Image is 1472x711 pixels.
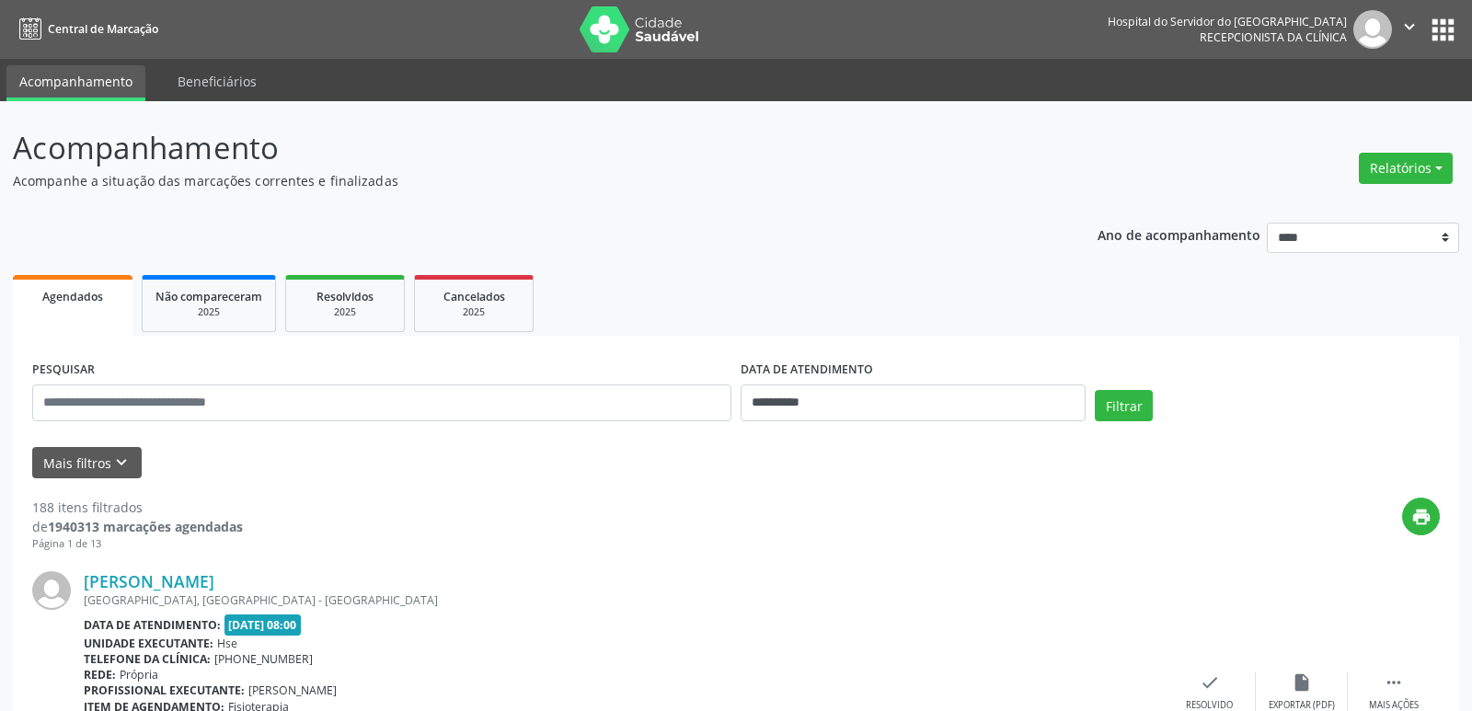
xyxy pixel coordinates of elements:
span: Central de Marcação [48,21,158,37]
i: print [1411,507,1432,527]
span: Recepcionista da clínica [1200,29,1347,45]
span: [PHONE_NUMBER] [214,651,313,667]
button: print [1402,498,1440,535]
p: Acompanhe a situação das marcações correntes e finalizadas [13,171,1025,190]
b: Telefone da clínica: [84,651,211,667]
div: Hospital do Servidor do [GEOGRAPHIC_DATA] [1108,14,1347,29]
button: Relatórios [1359,153,1453,184]
button: Filtrar [1095,390,1153,421]
p: Ano de acompanhamento [1098,223,1260,246]
span: Cancelados [443,289,505,304]
span: Hse [217,636,237,651]
a: Central de Marcação [13,14,158,44]
i:  [1399,17,1420,37]
div: 2025 [428,305,520,319]
a: Beneficiários [165,65,270,97]
a: [PERSON_NAME] [84,571,214,591]
i:  [1384,672,1404,693]
label: DATA DE ATENDIMENTO [741,356,873,384]
b: Profissional executante: [84,682,245,698]
img: img [1353,10,1392,49]
i: insert_drive_file [1292,672,1312,693]
img: img [32,571,71,610]
div: 188 itens filtrados [32,498,243,517]
span: [DATE] 08:00 [224,614,302,636]
i: check [1200,672,1220,693]
a: Acompanhamento [6,65,145,101]
label: PESQUISAR [32,356,95,384]
div: de [32,517,243,536]
div: Página 1 de 13 [32,536,243,552]
b: Rede: [84,667,116,682]
span: Própria [120,667,158,682]
button:  [1392,10,1427,49]
div: 2025 [155,305,262,319]
div: [GEOGRAPHIC_DATA], [GEOGRAPHIC_DATA] - [GEOGRAPHIC_DATA] [84,592,1164,608]
span: Não compareceram [155,289,262,304]
p: Acompanhamento [13,125,1025,171]
div: 2025 [299,305,391,319]
b: Data de atendimento: [84,617,221,633]
span: Resolvidos [316,289,374,304]
span: [PERSON_NAME] [248,682,337,698]
button: Mais filtroskeyboard_arrow_down [32,447,142,479]
span: Agendados [42,289,103,304]
i: keyboard_arrow_down [111,453,132,473]
button: apps [1427,14,1459,46]
strong: 1940313 marcações agendadas [48,518,243,535]
b: Unidade executante: [84,636,213,651]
